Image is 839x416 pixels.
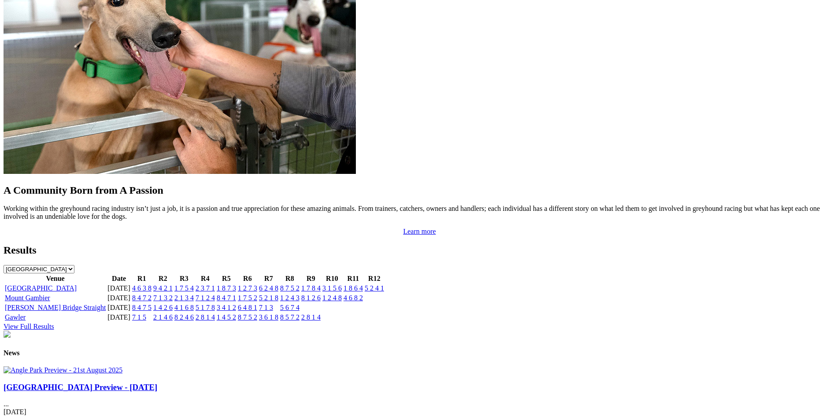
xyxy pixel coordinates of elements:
[301,274,321,283] th: R9
[364,274,384,283] th: R12
[174,274,194,283] th: R3
[322,284,342,292] a: 3 1 5 6
[4,408,26,416] span: [DATE]
[153,274,173,283] th: R2
[237,274,258,283] th: R6
[280,274,300,283] th: R8
[4,323,54,330] a: View Full Results
[238,304,257,311] a: 6 4 8 1
[238,284,257,292] a: 1 2 7 3
[403,228,436,235] a: Learn more
[322,274,342,283] th: R10
[153,284,173,292] a: 9 4 2 1
[280,304,299,311] a: 5 6 7 4
[259,313,278,321] a: 3 6 1 8
[107,303,131,312] td: [DATE]
[4,331,11,338] img: chasers_homepage.jpg
[5,313,26,321] a: Gawler
[4,274,106,283] th: Venue
[259,274,279,283] th: R7
[216,274,237,283] th: R5
[4,349,835,357] h4: News
[280,294,299,302] a: 1 2 4 3
[217,304,236,311] a: 3 4 1 2
[196,294,215,302] a: 7 1 2 4
[107,274,131,283] th: Date
[132,313,146,321] a: 7 1 5
[132,284,152,292] a: 4 6 3 8
[5,304,106,311] a: [PERSON_NAME] Bridge Straight
[238,313,257,321] a: 8 7 5 2
[259,284,278,292] a: 6 2 4 8
[322,294,342,302] a: 1 2 4 8
[4,366,122,374] img: Angle Park Preview - 21st August 2025
[196,304,215,311] a: 5 1 7 8
[174,313,194,321] a: 8 2 4 6
[259,294,278,302] a: 5 2 1 8
[301,313,321,321] a: 2 8 1 4
[344,284,363,292] a: 1 8 6 4
[4,205,835,221] p: Working within the greyhound racing industry isn’t just a job, it is a passion and true appreciat...
[5,284,77,292] a: [GEOGRAPHIC_DATA]
[217,313,236,321] a: 1 4 5 2
[280,313,299,321] a: 8 5 7 2
[132,294,152,302] a: 8 4 7 2
[107,294,131,302] td: [DATE]
[196,284,215,292] a: 2 3 7 1
[217,284,236,292] a: 1 8 7 3
[301,284,321,292] a: 1 7 8 4
[4,184,835,196] h2: A Community Born from A Passion
[195,274,215,283] th: R4
[107,313,131,322] td: [DATE]
[153,313,173,321] a: 2 1 4 6
[174,294,194,302] a: 2 1 3 4
[107,284,131,293] td: [DATE]
[174,304,194,311] a: 4 1 6 8
[132,274,152,283] th: R1
[153,304,173,311] a: 1 4 2 6
[238,294,257,302] a: 1 7 5 2
[132,304,152,311] a: 8 4 7 5
[174,284,194,292] a: 1 7 5 4
[344,294,363,302] a: 4 6 8 2
[365,284,384,292] a: 5 2 4 1
[4,383,157,392] a: [GEOGRAPHIC_DATA] Preview - [DATE]
[280,284,299,292] a: 8 7 5 2
[4,244,835,256] h2: Results
[217,294,236,302] a: 8 4 7 1
[259,304,273,311] a: 7 1 3
[5,294,50,302] a: Mount Gambier
[343,274,363,283] th: R11
[196,313,215,321] a: 2 8 1 4
[301,294,321,302] a: 8 1 2 6
[153,294,173,302] a: 7 1 3 2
